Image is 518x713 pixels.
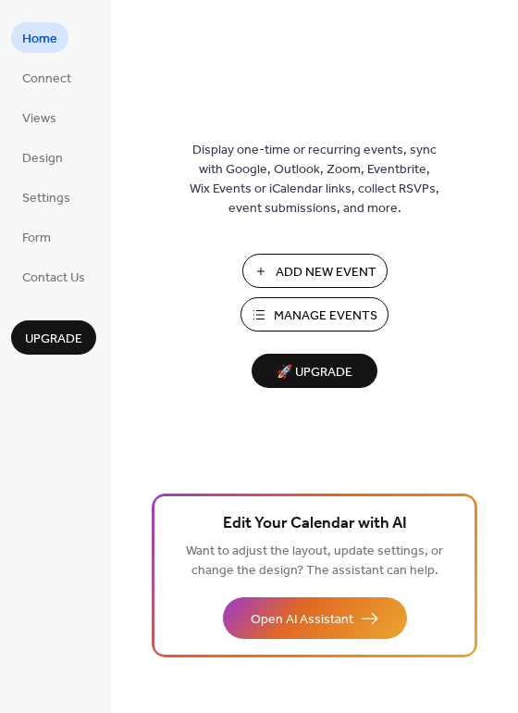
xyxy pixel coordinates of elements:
[25,330,82,349] span: Upgrade
[22,109,56,129] span: Views
[11,22,68,53] a: Home
[22,30,57,49] span: Home
[240,297,388,331] button: Manage Events
[186,539,443,583] span: Want to adjust the layout, update settings, or change the design? The assistant can help.
[22,149,63,169] span: Design
[11,221,62,252] a: Form
[274,306,377,326] span: Manage Events
[11,142,74,172] a: Design
[242,254,388,288] button: Add New Event
[276,263,376,282] span: Add New Event
[223,597,407,639] button: Open AI Assistant
[190,141,439,219] span: Display one-time or recurring events, sync with Google, Outlook, Zoom, Eventbrite, Wix Events or ...
[22,269,85,288] span: Contact Us
[22,229,51,248] span: Form
[263,360,366,385] span: 🚀 Upgrade
[223,511,407,537] span: Edit Your Calendar with AI
[22,69,71,89] span: Connect
[22,189,70,208] span: Settings
[11,102,68,132] a: Views
[11,62,82,93] a: Connect
[11,261,96,292] a: Contact Us
[252,354,377,388] button: 🚀 Upgrade
[11,181,81,212] a: Settings
[251,610,353,630] span: Open AI Assistant
[11,320,96,355] button: Upgrade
